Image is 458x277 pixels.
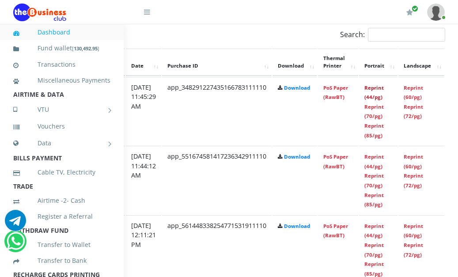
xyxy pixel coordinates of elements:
a: Register a Referral [13,206,110,227]
input: Search: [368,28,445,42]
a: Cable TV, Electricity [13,162,110,182]
a: Reprint (85/pg) [364,192,384,208]
a: Reprint (44/pg) [364,223,384,239]
span: Renew/Upgrade Subscription [412,5,418,12]
a: Reprint (44/pg) [364,153,384,170]
a: Download [284,153,310,160]
a: Reprint (85/pg) [364,122,384,139]
a: Reprint (60/pg) [404,84,423,101]
a: Download [284,84,310,91]
a: Reprint (70/pg) [364,103,384,120]
th: Download: activate to sort column ascending [273,49,317,76]
a: Transactions [13,54,110,75]
a: Reprint (44/pg) [364,84,384,101]
a: Transfer to Wallet [13,235,110,255]
td: app_551674581417236342911110 [162,146,272,214]
a: Reprint (60/pg) [404,223,423,239]
td: [DATE] 11:44:12 AM [126,146,161,214]
td: app_348291227435166783111110 [162,77,272,145]
a: Reprint (70/pg) [364,172,384,189]
a: Reprint (72/pg) [404,172,423,189]
a: Reprint (72/pg) [404,103,423,120]
a: Data [13,132,110,154]
a: VTU [13,99,110,121]
a: Chat for support [7,237,25,252]
a: Vouchers [13,116,110,137]
a: Dashboard [13,22,110,42]
i: Renew/Upgrade Subscription [406,9,413,16]
th: Portrait: activate to sort column ascending [359,49,397,76]
a: PoS Paper (RawBT) [323,153,348,170]
a: PoS Paper (RawBT) [323,223,348,239]
th: Landscape: activate to sort column ascending [398,49,444,76]
a: Download [284,223,310,229]
small: [ ] [72,45,99,52]
a: Chat for support [5,216,26,231]
a: Reprint (72/pg) [404,242,423,258]
img: User [427,4,445,21]
label: Search: [340,28,445,42]
a: Reprint (60/pg) [404,153,423,170]
b: 130,492.95 [74,45,98,52]
img: Logo [13,4,66,21]
a: Reprint (85/pg) [364,261,384,277]
th: Date: activate to sort column ascending [126,49,161,76]
th: Thermal Printer: activate to sort column ascending [318,49,358,76]
td: [DATE] 11:45:29 AM [126,77,161,145]
a: PoS Paper (RawBT) [323,84,348,101]
a: Reprint (70/pg) [364,242,384,258]
a: Airtime -2- Cash [13,190,110,211]
a: Transfer to Bank [13,250,110,271]
a: Fund wallet[130,492.95] [13,38,110,59]
th: Purchase ID: activate to sort column ascending [162,49,272,76]
a: Miscellaneous Payments [13,70,110,91]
